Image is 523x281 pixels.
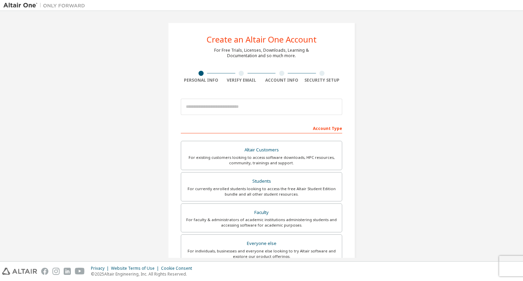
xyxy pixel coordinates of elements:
[214,48,309,59] div: For Free Trials, Licenses, Downloads, Learning & Documentation and so much more.
[185,186,338,197] div: For currently enrolled students looking to access the free Altair Student Edition bundle and all ...
[261,78,302,83] div: Account Info
[3,2,89,9] img: Altair One
[41,268,48,275] img: facebook.svg
[111,266,161,271] div: Website Terms of Use
[161,266,196,271] div: Cookie Consent
[185,155,338,166] div: For existing customers looking to access software downloads, HPC resources, community, trainings ...
[185,248,338,259] div: For individuals, businesses and everyone else looking to try Altair software and explore our prod...
[2,268,37,275] img: altair_logo.svg
[185,145,338,155] div: Altair Customers
[64,268,71,275] img: linkedin.svg
[185,217,338,228] div: For faculty & administrators of academic institutions administering students and accessing softwa...
[302,78,343,83] div: Security Setup
[185,239,338,248] div: Everyone else
[181,78,221,83] div: Personal Info
[221,78,262,83] div: Verify Email
[75,268,85,275] img: youtube.svg
[91,271,196,277] p: © 2025 Altair Engineering, Inc. All Rights Reserved.
[52,268,60,275] img: instagram.svg
[207,35,317,44] div: Create an Altair One Account
[185,177,338,186] div: Students
[181,122,342,133] div: Account Type
[185,208,338,217] div: Faculty
[91,266,111,271] div: Privacy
